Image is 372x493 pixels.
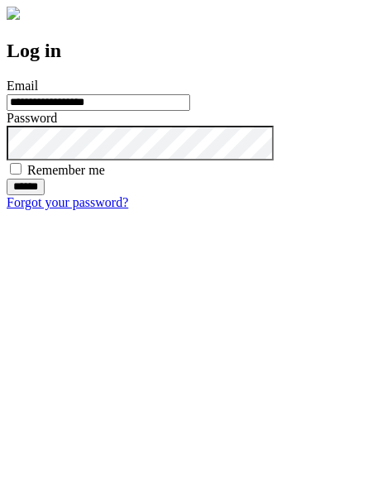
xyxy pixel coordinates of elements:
a: Forgot your password? [7,195,128,209]
img: logo-4e3dc11c47720685a147b03b5a06dd966a58ff35d612b21f08c02c0306f2b779.png [7,7,20,20]
label: Email [7,79,38,93]
label: Remember me [27,163,105,177]
label: Password [7,111,57,125]
h2: Log in [7,40,365,62]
